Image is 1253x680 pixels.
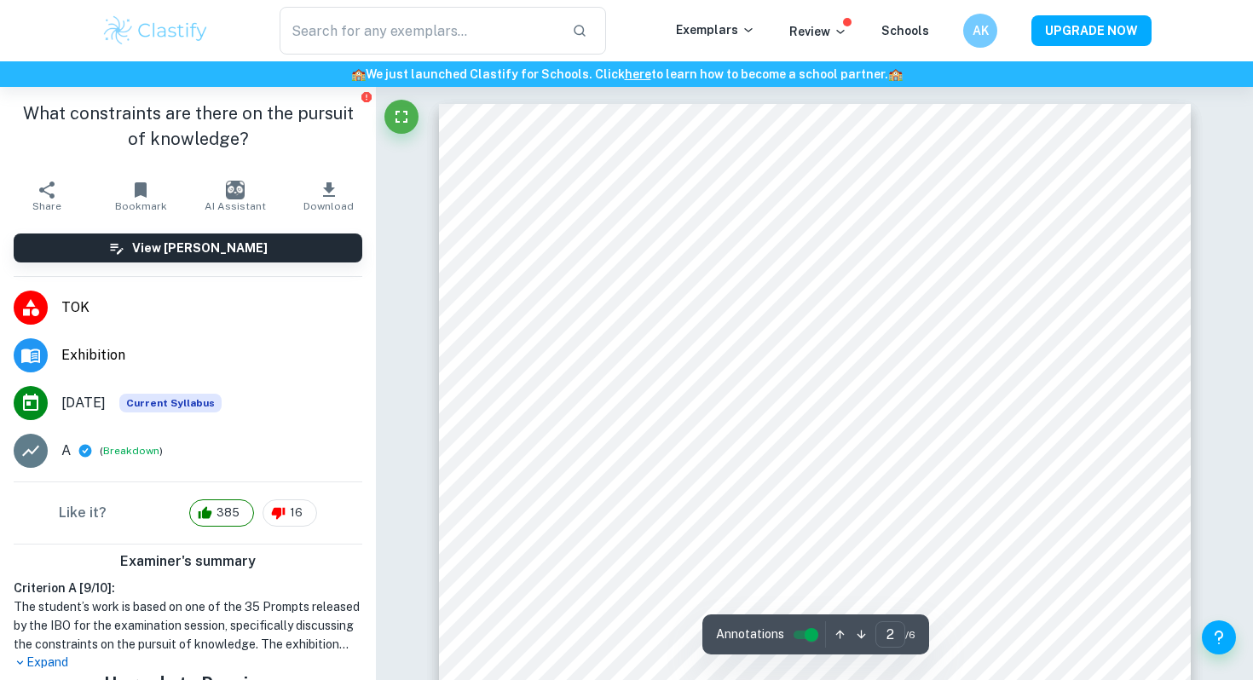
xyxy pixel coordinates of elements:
span: AI Assistant [205,200,266,212]
h6: Examiner's summary [7,551,369,572]
div: This exemplar is based on the current syllabus. Feel free to refer to it for inspiration/ideas wh... [119,394,222,412]
button: Help and Feedback [1202,620,1236,654]
button: AI Assistant [188,172,282,220]
h6: Like it? [59,503,107,523]
span: ( ) [100,443,163,459]
span: 🏫 [351,67,366,81]
p: Expand [14,654,362,671]
span: Current Syllabus [119,394,222,412]
a: Schools [881,24,929,37]
button: Bookmark [94,172,188,220]
span: Exhibition [61,345,362,366]
h6: Criterion A [ 9 / 10 ]: [14,579,362,597]
button: Fullscreen [384,100,419,134]
button: Breakdown [103,443,159,458]
button: AK [963,14,997,48]
p: Review [789,22,847,41]
button: Download [282,172,376,220]
button: View [PERSON_NAME] [14,233,362,262]
button: UPGRADE NOW [1031,15,1152,46]
a: here [625,67,651,81]
button: Report issue [360,90,372,103]
h1: What constraints are there on the pursuit of knowledge? [14,101,362,152]
p: Exemplars [676,20,755,39]
h6: View [PERSON_NAME] [132,239,268,257]
span: / 6 [905,627,915,643]
span: Bookmark [115,200,167,212]
span: 16 [280,504,312,522]
span: Download [303,200,354,212]
h6: We just launched Clastify for Schools. Click to learn how to become a school partner. [3,65,1250,84]
input: Search for any exemplars... [280,7,558,55]
span: 385 [207,504,249,522]
img: Clastify logo [101,14,210,48]
img: AI Assistant [226,181,245,199]
div: 385 [189,499,254,527]
span: 🏫 [888,67,903,81]
span: [DATE] [61,393,106,413]
span: Annotations [716,625,784,643]
h1: The student’s work is based on one of the 35 Prompts released by the IBO for the examination sess... [14,597,362,654]
h6: AK [971,21,990,40]
span: TOK [61,297,362,318]
div: 16 [263,499,317,527]
span: Share [32,200,61,212]
p: A [61,441,71,461]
